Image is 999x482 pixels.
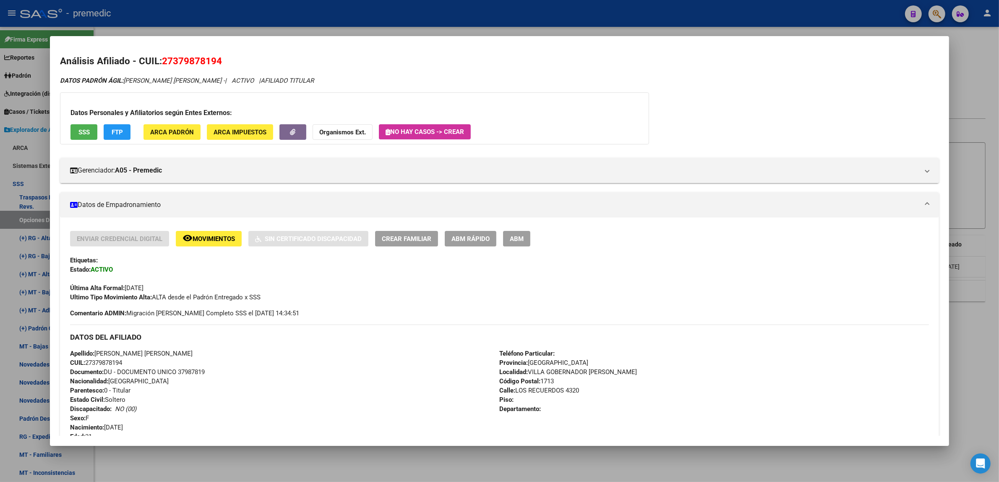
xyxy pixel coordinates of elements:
strong: Discapacitado: [70,405,112,413]
strong: Organismos Ext. [319,128,366,136]
span: Migración [PERSON_NAME] Completo SSS el [DATE] 14:34:51 [70,309,299,318]
span: [DATE] [70,424,123,431]
strong: Calle: [499,387,515,394]
button: ABM Rápido [445,231,496,246]
strong: Sexo: [70,414,86,422]
span: 31 [70,433,92,440]
span: ALTA desde el Padrón Entregado x SSS [70,293,261,301]
span: 27379878194 [162,55,222,66]
span: LOS RECUERDOS 4320 [499,387,579,394]
strong: Etiquetas: [70,257,98,264]
mat-expansion-panel-header: Gerenciador:A05 - Premedic [60,158,939,183]
span: 1713 [499,377,554,385]
span: DU - DOCUMENTO UNICO 37987819 [70,368,205,376]
span: ABM [510,235,524,243]
span: [GEOGRAPHIC_DATA] [499,359,588,367]
span: [DATE] [70,284,143,292]
span: 0 - Titular [70,387,130,394]
strong: Provincia: [499,359,528,367]
i: | ACTIVO | [60,77,314,84]
span: ABM Rápido [451,235,490,243]
button: FTP [104,124,130,140]
span: No hay casos -> Crear [386,128,464,136]
span: ARCA Padrón [150,128,194,136]
strong: Comentario ADMIN: [70,309,126,317]
strong: ACTIVO [91,266,113,273]
strong: CUIL: [70,359,85,367]
strong: Edad: [70,433,85,440]
strong: Teléfono Particular: [499,350,555,357]
span: Movimientos [193,235,235,243]
span: Soltero [70,396,125,403]
strong: Ultimo Tipo Movimiento Alta: [70,293,152,301]
span: AFILIADO TITULAR [261,77,314,84]
h3: DATOS DEL AFILIADO [70,333,929,342]
strong: Nacionalidad: [70,377,108,385]
span: FTP [112,128,123,136]
h3: Datos Personales y Afiliatorios según Entes Externos: [70,108,639,118]
button: Movimientos [176,231,242,246]
strong: Parentesco: [70,387,104,394]
button: Crear Familiar [375,231,438,246]
button: ARCA Impuestos [207,124,273,140]
strong: DATOS PADRÓN ÁGIL: [60,77,123,84]
button: Organismos Ext. [313,124,373,140]
span: Sin Certificado Discapacidad [265,235,362,243]
span: VILLA GOBERNADOR [PERSON_NAME] [499,368,637,376]
strong: Localidad: [499,368,528,376]
span: [GEOGRAPHIC_DATA] [70,377,169,385]
button: SSS [70,124,97,140]
span: ARCA Impuestos [214,128,266,136]
button: ARCA Padrón [143,124,201,140]
strong: Departamento: [499,405,541,413]
span: [PERSON_NAME] [PERSON_NAME] [70,350,193,357]
mat-expansion-panel-header: Datos de Empadronamiento [60,192,939,217]
strong: Apellido: [70,350,94,357]
span: Crear Familiar [382,235,431,243]
strong: Piso: [499,396,514,403]
span: SSS [78,128,90,136]
span: 27379878194 [70,359,122,367]
mat-panel-title: Datos de Empadronamiento [70,200,919,210]
strong: Código Postal: [499,377,540,385]
strong: Estado Civil: [70,396,105,403]
span: Enviar Credencial Digital [77,235,162,243]
strong: Nacimiento: [70,424,104,431]
span: [PERSON_NAME] [PERSON_NAME] - [60,77,225,84]
strong: A05 - Premedic [115,165,162,176]
button: No hay casos -> Crear [379,124,471,139]
button: ABM [503,231,530,246]
strong: Estado: [70,266,91,273]
strong: Documento: [70,368,104,376]
strong: Última Alta Formal: [70,284,125,292]
mat-panel-title: Gerenciador: [70,165,919,176]
button: Enviar Credencial Digital [70,231,169,246]
mat-icon: remove_red_eye [183,233,193,243]
i: NO (00) [115,405,136,413]
button: Sin Certificado Discapacidad [248,231,368,246]
span: F [70,414,89,422]
h2: Análisis Afiliado - CUIL: [60,54,939,68]
div: Open Intercom Messenger [970,453,991,474]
